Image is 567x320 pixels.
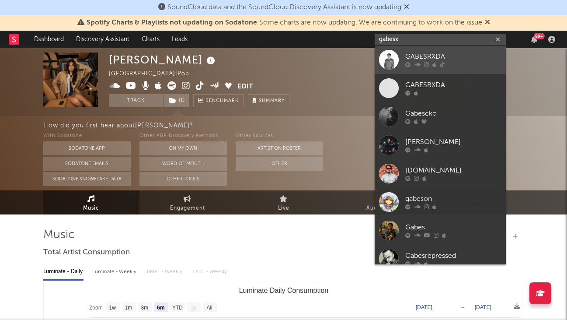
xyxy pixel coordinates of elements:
button: Track [109,94,163,107]
button: Summary [248,94,289,107]
a: Charts [136,31,166,48]
a: Leads [166,31,194,48]
div: [PERSON_NAME] [109,53,217,67]
div: Gabes [405,222,501,233]
a: Gabesrepressed [375,245,506,273]
span: Live [278,203,289,214]
div: [DOMAIN_NAME] [405,165,501,176]
div: 99 + [534,33,545,39]
button: Edit [237,81,253,92]
div: GABESRXDA [405,52,501,62]
a: Audience [332,190,428,215]
a: Gabes [375,216,506,245]
a: Music [43,190,139,215]
button: Sodatone App [43,141,131,155]
a: [DOMAIN_NAME] [375,159,506,188]
div: Other A&R Discovery Methods [139,131,227,141]
span: Dismiss [485,19,490,26]
text: [DATE] [416,304,432,310]
div: gabeson [405,194,501,204]
button: Sodatone Snowflake Data [43,172,131,186]
a: Live [236,190,332,215]
button: Word Of Mouth [139,157,227,171]
div: [GEOGRAPHIC_DATA] | Pop [109,69,199,79]
button: (1) [164,94,189,107]
a: GABESRXDA [375,46,506,74]
span: : Some charts are now updating. We are continuing to work on the issue [87,19,482,26]
div: Other Sources [236,131,323,141]
a: Discovery Assistant [70,31,136,48]
div: [PERSON_NAME] [405,137,501,148]
text: 1y [191,305,196,311]
text: [DATE] [475,304,491,310]
span: Spotify Charts & Playlists not updating on Sodatone [87,19,257,26]
div: Gabesrepressed [405,251,501,261]
a: Engagement [139,190,236,215]
div: Luminate - Daily [43,264,83,279]
a: Benchmark [193,94,243,107]
div: Luminate - Weekly [92,264,138,279]
text: 1w [109,305,116,311]
button: Other [236,157,323,171]
button: Artist on Roster [236,141,323,155]
text: All [206,305,212,311]
div: GABESRXDA [405,80,501,91]
span: ( 1 ) [163,94,189,107]
a: [PERSON_NAME] [375,131,506,159]
button: Other Tools [139,172,227,186]
a: Gabescko [375,102,506,131]
a: gabeson [375,188,506,216]
span: Summary [259,98,285,103]
text: 1m [125,305,132,311]
text: Luminate Daily Consumption [239,287,328,294]
button: On My Own [139,141,227,155]
span: SoundCloud data and the SoundCloud Discovery Assistant is now updating [167,4,401,11]
button: Sodatone Emails [43,157,131,171]
span: Audience [366,203,393,214]
a: GABESRXDA [375,74,506,102]
div: Gabescko [405,109,501,119]
button: 99+ [531,36,537,43]
text: YTD [172,305,182,311]
text: Zoom [89,305,103,311]
span: Benchmark [205,96,239,106]
span: Engagement [170,203,205,214]
span: Total Artist Consumption [43,247,130,258]
text: → [460,304,465,310]
span: Dismiss [404,4,409,11]
text: 6m [157,305,164,311]
text: 3m [141,305,148,311]
div: With Sodatone [43,131,131,141]
input: Search for artists [375,34,506,45]
span: Music [83,203,99,214]
a: Dashboard [28,31,70,48]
